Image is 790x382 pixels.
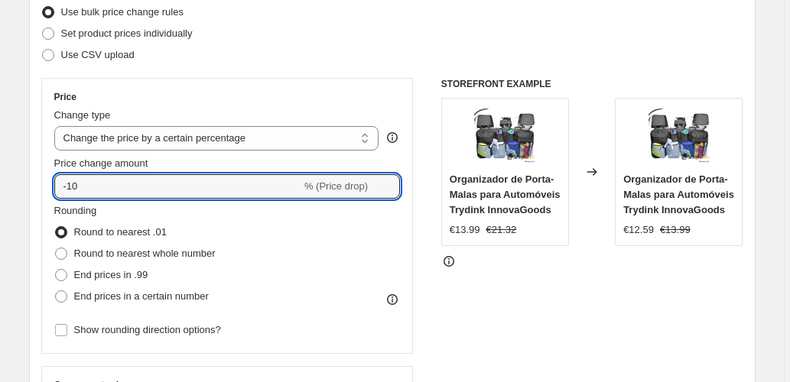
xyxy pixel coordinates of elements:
[74,290,209,302] span: End prices in a certain number
[623,173,734,215] span: Organizador de Porta-Malas para Automóveis Trydink InnovaGoods
[54,91,76,103] h3: Price
[61,49,135,60] span: Use CSV upload
[61,6,184,18] span: Use bulk price change rules
[54,157,148,169] span: Price change amount
[474,106,535,167] img: organizador-de-porta-malas-para-automoveis-trydink-innovagoods-603_80x.webp
[450,173,561,215] span: Organizador de Porta-Malas para Automóveis Trydink InnovaGoods
[441,78,743,90] h6: STOREFRONT EXAMPLE
[54,205,97,216] span: Rounding
[74,324,221,335] span: Show rounding direction options?
[74,269,148,280] span: End prices in .99
[304,180,368,192] span: % (Price drop)
[54,109,111,121] span: Change type
[61,28,193,39] span: Set product prices individually
[660,222,691,238] strike: €13.99
[649,106,710,167] img: organizador-de-porta-malas-para-automoveis-trydink-innovagoods-603_80x.webp
[74,226,167,238] span: Round to nearest .01
[450,222,480,238] div: €13.99
[54,174,301,199] input: -15
[623,222,654,238] div: €12.59
[486,222,517,238] strike: €21.32
[74,248,216,259] span: Round to nearest whole number
[385,130,400,145] div: help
